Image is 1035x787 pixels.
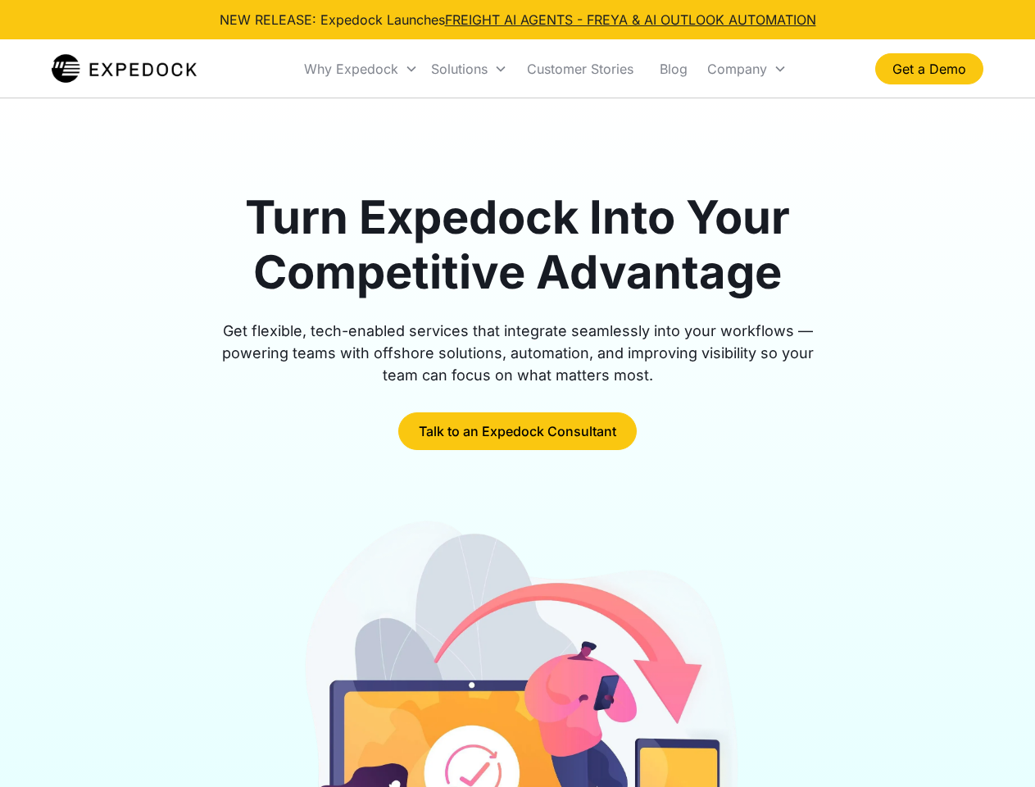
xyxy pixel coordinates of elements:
[875,53,983,84] a: Get a Demo
[203,190,833,300] h1: Turn Expedock Into Your Competitive Advantage
[953,708,1035,787] iframe: Chat Widget
[398,412,637,450] a: Talk to an Expedock Consultant
[445,11,816,28] a: FREIGHT AI AGENTS - FREYA & AI OUTLOOK AUTOMATION
[52,52,197,85] img: Expedock Logo
[647,41,701,97] a: Blog
[431,61,488,77] div: Solutions
[707,61,767,77] div: Company
[203,320,833,386] div: Get flexible, tech-enabled services that integrate seamlessly into your workflows — powering team...
[220,10,816,30] div: NEW RELEASE: Expedock Launches
[701,41,793,97] div: Company
[52,52,197,85] a: home
[514,41,647,97] a: Customer Stories
[304,61,398,77] div: Why Expedock
[424,41,514,97] div: Solutions
[297,41,424,97] div: Why Expedock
